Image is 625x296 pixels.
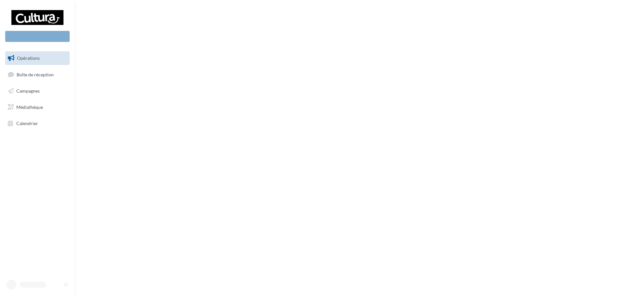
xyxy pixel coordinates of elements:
a: Boîte de réception [4,68,71,82]
span: Calendrier [16,120,38,126]
a: Calendrier [4,117,71,130]
a: Médiathèque [4,100,71,114]
span: Médiathèque [16,104,43,110]
span: Boîte de réception [17,71,54,77]
a: Campagnes [4,84,71,98]
span: Campagnes [16,88,40,94]
a: Opérations [4,51,71,65]
span: Opérations [17,55,40,61]
div: Nouvelle campagne [5,31,70,42]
